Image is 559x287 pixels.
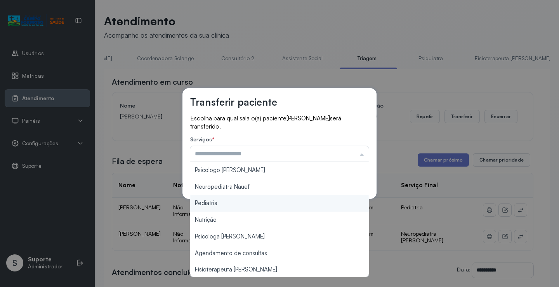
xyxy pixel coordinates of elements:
p: Escolha para qual sala o(a) paciente será transferido. [190,114,369,130]
li: Agendamento de consultas [190,245,369,262]
li: Psicologa [PERSON_NAME] [190,228,369,245]
span: [PERSON_NAME] [286,115,330,122]
span: Serviços [190,136,212,143]
li: Fisioterapeuta [PERSON_NAME] [190,261,369,278]
li: Pediatria [190,195,369,212]
li: Neuropediatra Nauef [190,179,369,195]
li: Nutrição [190,212,369,228]
li: Psicologo [PERSON_NAME] [190,162,369,179]
h3: Transferir paciente [190,96,277,108]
